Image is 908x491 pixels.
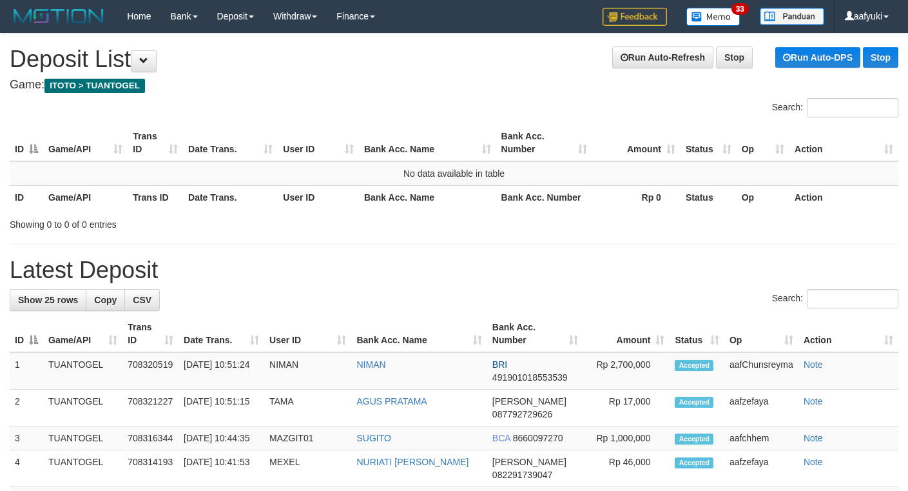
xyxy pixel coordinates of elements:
td: [DATE] 10:41:53 [179,450,264,487]
th: Status: activate to sort column ascending [681,125,737,161]
th: ID: activate to sort column descending [10,125,43,161]
td: 1 [10,352,43,390]
th: Op [737,185,789,209]
td: Rp 17,000 [583,390,670,426]
th: Op: activate to sort column ascending [724,316,798,352]
label: Search: [772,289,898,308]
img: Button%20Memo.svg [686,8,740,26]
th: Bank Acc. Number [496,185,593,209]
th: Bank Acc. Number: activate to sort column ascending [496,125,593,161]
td: NIMAN [264,352,351,390]
td: 2 [10,390,43,426]
td: [DATE] 10:51:24 [179,352,264,390]
td: MEXEL [264,450,351,487]
th: Game/API [43,185,128,209]
td: Rp 1,000,000 [583,426,670,450]
span: Accepted [675,397,713,408]
td: TUANTOGEL [43,450,122,487]
td: aafchhem [724,426,798,450]
span: Show 25 rows [18,295,78,305]
a: Stop [863,47,898,68]
span: Copy 082291739047 to clipboard [492,470,552,480]
td: TUANTOGEL [43,390,122,426]
span: 33 [731,3,749,15]
th: Game/API: activate to sort column ascending [43,316,122,352]
label: Search: [772,98,898,117]
td: TAMA [264,390,351,426]
span: Accepted [675,434,713,445]
a: Note [804,457,823,467]
th: User ID [278,185,359,209]
th: Date Trans.: activate to sort column ascending [179,316,264,352]
a: Note [804,433,823,443]
a: Note [804,396,823,406]
td: 4 [10,450,43,487]
th: Trans ID: activate to sort column ascending [122,316,179,352]
th: User ID: activate to sort column ascending [264,316,351,352]
input: Search: [807,98,898,117]
a: Run Auto-Refresh [612,46,713,68]
th: Bank Acc. Name: activate to sort column ascending [359,125,496,161]
a: CSV [124,289,160,311]
th: Action: activate to sort column ascending [798,316,898,352]
th: Date Trans. [183,185,278,209]
div: Showing 0 to 0 of 0 entries [10,213,369,231]
img: MOTION_logo.png [10,6,108,26]
span: Accepted [675,457,713,468]
td: No data available in table [10,161,898,186]
span: BCA [492,433,510,443]
td: aafzefaya [724,450,798,487]
th: Bank Acc. Name: activate to sort column ascending [351,316,487,352]
a: NURIATI [PERSON_NAME] [356,457,468,467]
a: AGUS PRATAMA [356,396,427,406]
td: 708321227 [122,390,179,426]
span: Accepted [675,360,713,371]
h1: Deposit List [10,46,898,72]
span: [PERSON_NAME] [492,396,566,406]
th: Bank Acc. Number: activate to sort column ascending [487,316,584,352]
a: Copy [86,289,125,311]
th: ID [10,185,43,209]
span: [PERSON_NAME] [492,457,566,467]
th: ID: activate to sort column descending [10,316,43,352]
td: aafChunsreyma [724,352,798,390]
a: SUGITO [356,433,391,443]
th: Rp 0 [592,185,681,209]
th: Bank Acc. Name [359,185,496,209]
td: Rp 2,700,000 [583,352,670,390]
th: Trans ID: activate to sort column ascending [128,125,183,161]
th: Action [789,185,898,209]
td: 708320519 [122,352,179,390]
th: Trans ID [128,185,183,209]
span: Copy 491901018553539 to clipboard [492,372,568,383]
th: User ID: activate to sort column ascending [278,125,359,161]
td: [DATE] 10:51:15 [179,390,264,426]
span: CSV [133,295,151,305]
span: BRI [492,359,507,370]
th: Game/API: activate to sort column ascending [43,125,128,161]
th: Amount: activate to sort column ascending [583,316,670,352]
td: 708314193 [122,450,179,487]
img: Feedback.jpg [603,8,667,26]
h4: Game: [10,79,898,92]
span: Copy 8660097270 to clipboard [513,433,563,443]
td: 3 [10,426,43,450]
span: ITOTO > TUANTOGEL [44,79,145,93]
a: Show 25 rows [10,289,86,311]
th: Amount: activate to sort column ascending [592,125,681,161]
th: Status: activate to sort column ascending [670,316,724,352]
td: Rp 46,000 [583,450,670,487]
th: Op: activate to sort column ascending [737,125,789,161]
a: Stop [716,46,753,68]
th: Status [681,185,737,209]
th: Action: activate to sort column ascending [789,125,898,161]
input: Search: [807,289,898,308]
td: TUANTOGEL [43,352,122,390]
td: MAZGIT01 [264,426,351,450]
span: Copy [94,295,117,305]
img: panduan.png [760,8,824,25]
td: 708316344 [122,426,179,450]
span: Copy 087792729626 to clipboard [492,409,552,419]
td: aafzefaya [724,390,798,426]
td: TUANTOGEL [43,426,122,450]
